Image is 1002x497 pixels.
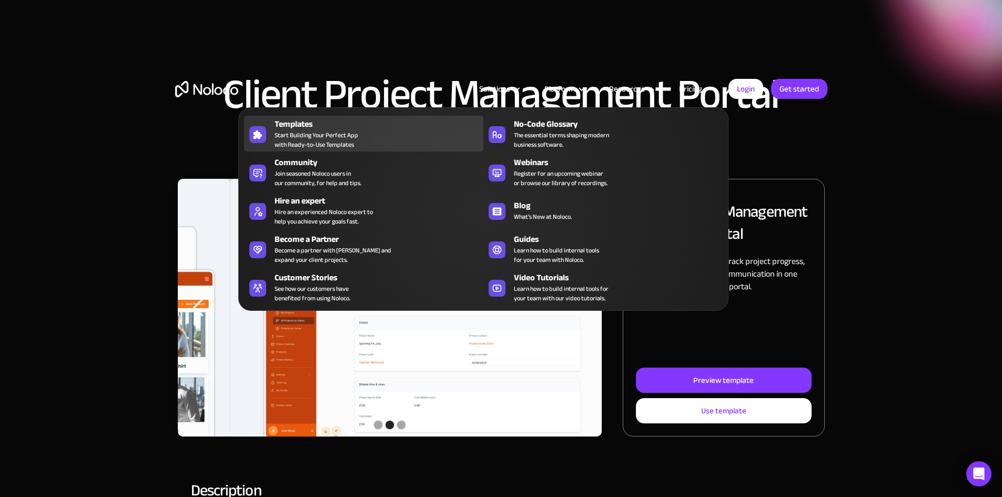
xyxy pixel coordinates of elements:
[514,130,609,149] span: The essential terms shaping modern business software.
[275,271,488,284] div: Customer Stories
[244,231,483,267] a: Become a PartnerBecome a partner with [PERSON_NAME] andexpand your client projects.
[514,199,727,212] div: Blog
[514,156,727,169] div: Webinars
[175,81,238,97] a: home
[230,179,655,437] div: 2 of 3
[178,179,220,437] div: previous slide
[275,130,358,149] span: Start Building Your Perfect App with Ready-to-Use Templates
[244,269,483,305] a: Customer StoriesSee how our customers havebenefited from using Noloco.
[275,233,488,246] div: Become a Partner
[275,207,373,226] div: Hire an experienced Noloco expert to help you achieve your goals fast.
[771,79,827,99] a: Get started
[701,404,746,418] div: Use template
[275,246,391,265] div: Become a partner with [PERSON_NAME] and expand your client projects.
[238,93,728,311] nav: Resources
[514,284,609,303] span: Learn how to build internal tools for your team with our video tutorials.
[693,373,754,387] div: Preview template
[728,79,763,99] a: Login
[514,118,727,130] div: No-Code Glossary
[275,284,350,303] span: See how our customers have benefited from using Noloco.
[514,212,572,221] span: What's New at Noloco.
[966,461,991,486] div: Open Intercom Messenger
[483,116,723,151] a: No-Code GlossaryThe essential terms shaping modernbusiness software.
[275,156,488,169] div: Community
[483,231,723,267] a: GuidesLearn how to build internal toolsfor your team with Noloco.
[244,192,483,228] a: Hire an expertHire an experienced Noloco expert tohelp you achieve your goals fast.
[466,82,531,96] div: Solutions
[531,82,596,96] div: Platform
[275,118,488,130] div: Templates
[483,269,723,305] a: Video TutorialsLearn how to build internal tools foryour team with our video tutorials.
[374,421,382,429] div: Show slide 1 of 3
[544,82,575,96] div: Platform
[191,485,812,495] h2: Description
[514,246,599,265] span: Learn how to build internal tools for your team with Noloco.
[479,82,510,96] div: Solutions
[514,233,727,246] div: Guides
[666,82,715,96] a: Pricing
[636,368,811,393] a: Preview template
[514,271,727,284] div: Video Tutorials
[609,82,645,96] div: Resources
[275,169,361,188] span: Join seasoned Noloco users in our community, for help and tips.
[514,169,608,188] span: Register for an upcoming webinar or browse our library of recordings.
[275,195,488,207] div: Hire an expert
[483,192,723,228] a: BlogWhat's New at Noloco.
[636,398,811,423] a: Use template
[178,179,602,437] div: carousel
[596,82,666,96] div: Resources
[244,154,483,190] a: CommunityJoin seasoned Noloco users inour community, for help and tips.
[397,421,406,429] div: Show slide 3 of 3
[244,116,483,151] a: TemplatesStart Building Your Perfect Appwith Ready-to-Use Templates
[483,154,723,190] a: WebinarsRegister for an upcoming webinaror browse our library of recordings.
[386,421,394,429] div: Show slide 2 of 3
